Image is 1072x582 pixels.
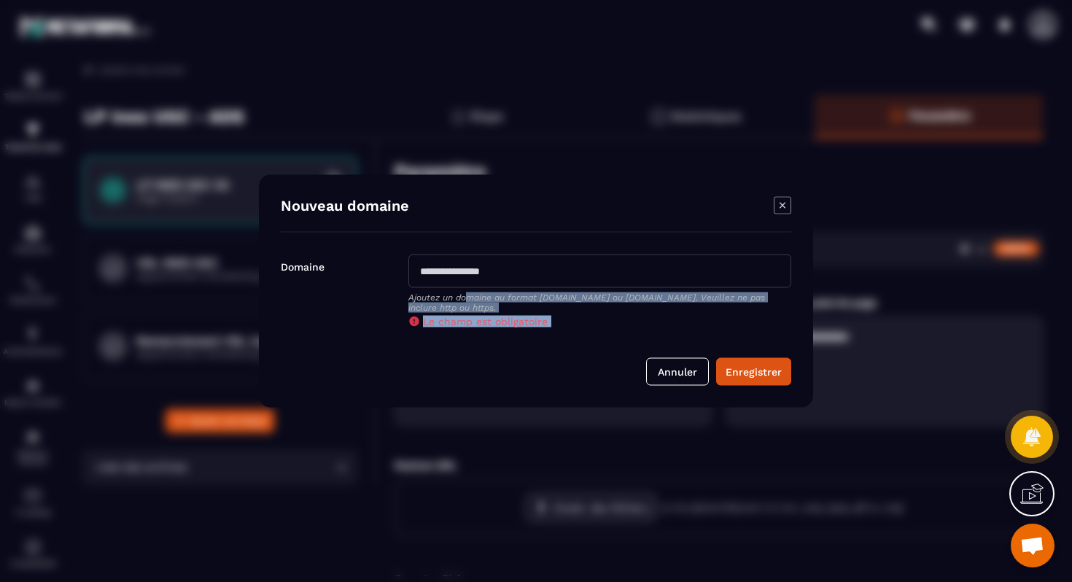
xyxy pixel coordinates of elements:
span: Le champ est obligatoire [423,316,548,327]
button: Annuler [646,358,709,386]
button: Enregistrer [716,358,791,386]
p: Ajoutez un domaine au format [DOMAIN_NAME] ou [DOMAIN_NAME]. Veuillez ne pas inclure http ou https. [408,292,791,313]
label: Domaine [281,261,325,273]
a: Ouvrir le chat [1011,524,1054,567]
h4: Nouveau domaine [281,197,409,217]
